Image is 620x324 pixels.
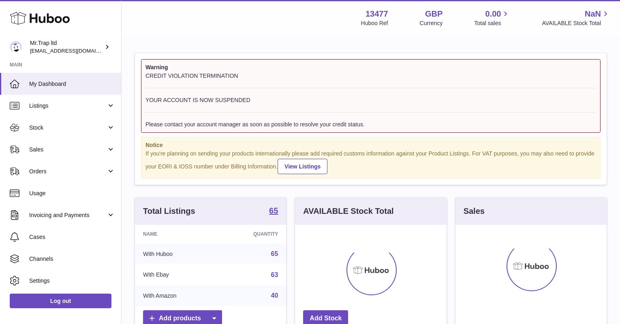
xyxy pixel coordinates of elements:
span: Total sales [474,19,510,27]
span: Channels [29,255,115,263]
a: 65 [269,207,278,216]
img: office@grabacz.eu [10,41,22,53]
span: 0.00 [485,9,501,19]
span: Stock [29,124,107,132]
td: With Huboo [135,243,218,264]
span: Listings [29,102,107,110]
td: With Ebay [135,264,218,286]
a: 63 [271,271,278,278]
span: AVAILABLE Stock Total [542,19,610,27]
div: Mr.Trap ltd [30,39,103,55]
span: Usage [29,190,115,197]
span: Cases [29,233,115,241]
a: NaN AVAILABLE Stock Total [542,9,610,27]
div: CREDIT VIOLATION TERMINATION YOUR ACCOUNT IS NOW SUSPENDED Please contact your account manager as... [145,72,596,128]
div: Currency [420,19,443,27]
td: With Amazon [135,285,218,306]
strong: 13477 [366,9,388,19]
strong: 65 [269,207,278,215]
a: 40 [271,292,278,299]
a: 0.00 Total sales [474,9,510,27]
span: Sales [29,146,107,153]
span: Settings [29,277,115,285]
th: Quantity [218,225,286,243]
span: My Dashboard [29,80,115,88]
span: Orders [29,168,107,175]
h3: Total Listings [143,206,195,217]
div: If you're planning on sending your products internationally please add required customs informati... [145,150,596,174]
span: NaN [585,9,601,19]
strong: Warning [145,64,596,71]
div: Huboo Ref [361,19,388,27]
a: Log out [10,294,111,308]
th: Name [135,225,218,243]
span: [EMAIL_ADDRESS][DOMAIN_NAME] [30,47,119,54]
strong: Notice [145,141,596,149]
span: Invoicing and Payments [29,211,107,219]
a: View Listings [278,159,327,174]
h3: AVAILABLE Stock Total [303,206,393,217]
a: 65 [271,250,278,257]
h3: Sales [464,206,485,217]
strong: GBP [425,9,443,19]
